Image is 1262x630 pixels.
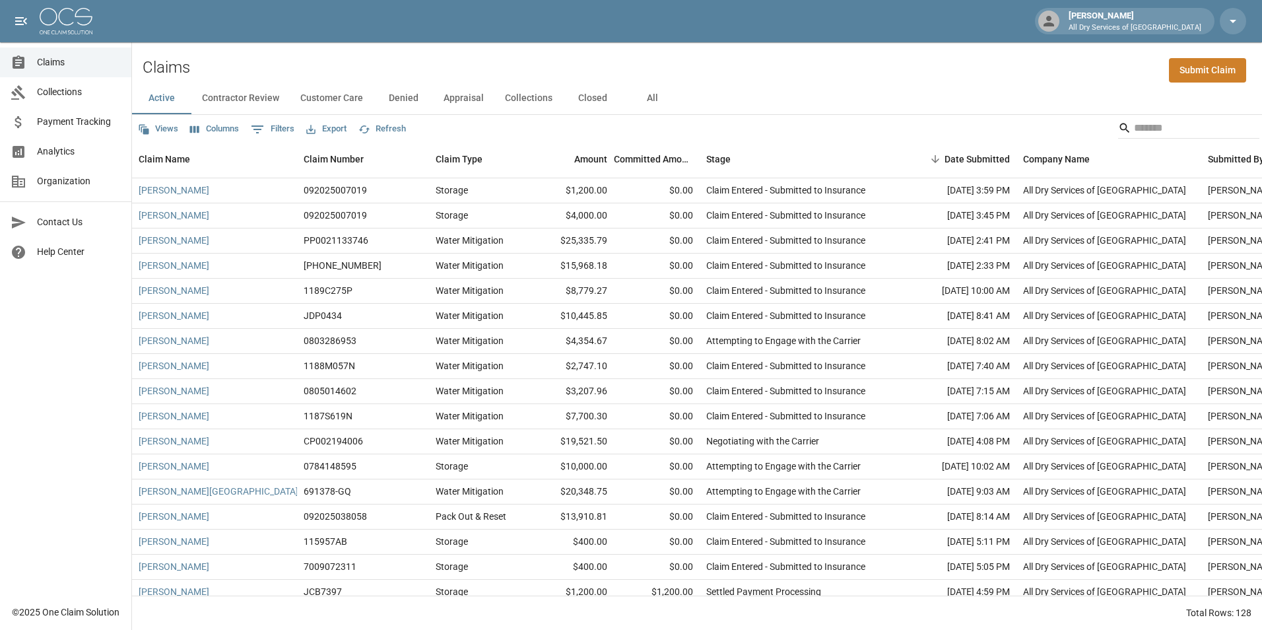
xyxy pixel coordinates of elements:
[436,535,468,548] div: Storage
[12,606,119,619] div: © 2025 One Claim Solution
[37,85,121,99] span: Collections
[898,505,1016,530] div: [DATE] 8:14 AM
[528,203,614,228] div: $4,000.00
[528,404,614,429] div: $7,700.30
[528,379,614,404] div: $3,207.96
[304,510,367,523] div: 092025038058
[37,245,121,259] span: Help Center
[436,460,468,473] div: Storage
[528,141,614,178] div: Amount
[614,429,700,454] div: $0.00
[1023,460,1186,473] div: All Dry Services of Atlanta
[8,8,34,34] button: open drawer
[528,254,614,279] div: $15,968.18
[139,485,298,498] a: [PERSON_NAME][GEOGRAPHIC_DATA]
[706,485,861,498] div: Attempting to Engage with the Carrier
[898,555,1016,580] div: [DATE] 5:05 PM
[433,83,494,114] button: Appraisal
[436,184,468,197] div: Storage
[436,560,468,573] div: Storage
[436,284,504,297] div: Water Mitigation
[614,404,700,429] div: $0.00
[1023,560,1186,573] div: All Dry Services of Atlanta
[304,460,356,473] div: 0784148595
[436,435,504,448] div: Water Mitigation
[1023,435,1186,448] div: All Dry Services of Atlanta
[139,585,209,598] a: [PERSON_NAME]
[139,409,209,423] a: [PERSON_NAME]
[614,329,700,354] div: $0.00
[297,141,429,178] div: Claim Number
[898,530,1016,555] div: [DATE] 5:11 PM
[436,234,504,247] div: Water Mitigation
[898,479,1016,505] div: [DATE] 9:03 AM
[40,8,92,34] img: ocs-logo-white-transparent.png
[1023,184,1186,197] div: All Dry Services of Atlanta
[304,485,351,498] div: 691378-GQ
[528,228,614,254] div: $25,335.79
[1023,141,1090,178] div: Company Name
[187,119,242,139] button: Select columns
[528,580,614,605] div: $1,200.00
[139,334,209,347] a: [PERSON_NAME]
[139,435,209,448] a: [PERSON_NAME]
[304,409,352,423] div: 1187S619N
[706,409,865,423] div: Claim Entered - Submitted to Insurance
[706,359,865,372] div: Claim Entered - Submitted to Insurance
[614,379,700,404] div: $0.00
[614,203,700,228] div: $0.00
[436,334,504,347] div: Water Mitigation
[528,505,614,530] div: $13,910.81
[304,184,367,197] div: 092025007019
[528,530,614,555] div: $400.00
[436,359,504,372] div: Water Mitigation
[706,184,865,197] div: Claim Entered - Submitted to Insurance
[614,178,700,203] div: $0.00
[1023,359,1186,372] div: All Dry Services of Atlanta
[898,404,1016,429] div: [DATE] 7:06 AM
[528,304,614,329] div: $10,445.85
[528,178,614,203] div: $1,200.00
[898,141,1016,178] div: Date Submitted
[139,209,209,222] a: [PERSON_NAME]
[1023,334,1186,347] div: All Dry Services of Atlanta
[429,141,528,178] div: Claim Type
[355,119,409,139] button: Refresh
[1069,22,1201,34] p: All Dry Services of [GEOGRAPHIC_DATA]
[139,460,209,473] a: [PERSON_NAME]
[304,141,364,178] div: Claim Number
[304,309,342,322] div: JDP0434
[132,83,191,114] button: Active
[1023,485,1186,498] div: All Dry Services of Atlanta
[304,560,356,573] div: 7009072311
[436,585,468,598] div: Storage
[374,83,433,114] button: Denied
[1023,309,1186,322] div: All Dry Services of Atlanta
[898,354,1016,379] div: [DATE] 7:40 AM
[304,384,356,398] div: 0805014602
[1186,606,1251,619] div: Total Rows: 128
[139,535,209,548] a: [PERSON_NAME]
[706,585,821,598] div: Settled Payment Processing
[132,141,297,178] div: Claim Name
[304,535,347,548] div: 115957AB
[290,83,374,114] button: Customer Care
[528,454,614,479] div: $10,000.00
[37,145,121,158] span: Analytics
[304,209,367,222] div: 092025007019
[436,409,504,423] div: Water Mitigation
[139,141,190,178] div: Claim Name
[706,259,865,272] div: Claim Entered - Submitted to Insurance
[139,184,209,197] a: [PERSON_NAME]
[1016,141,1201,178] div: Company Name
[706,510,865,523] div: Claim Entered - Submitted to Insurance
[898,379,1016,404] div: [DATE] 7:15 AM
[1023,234,1186,247] div: All Dry Services of Atlanta
[706,209,865,222] div: Claim Entered - Submitted to Insurance
[614,141,693,178] div: Committed Amount
[1023,585,1186,598] div: All Dry Services of Atlanta
[132,83,1262,114] div: dynamic tabs
[706,334,861,347] div: Attempting to Engage with the Carrier
[1063,9,1207,33] div: [PERSON_NAME]
[139,234,209,247] a: [PERSON_NAME]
